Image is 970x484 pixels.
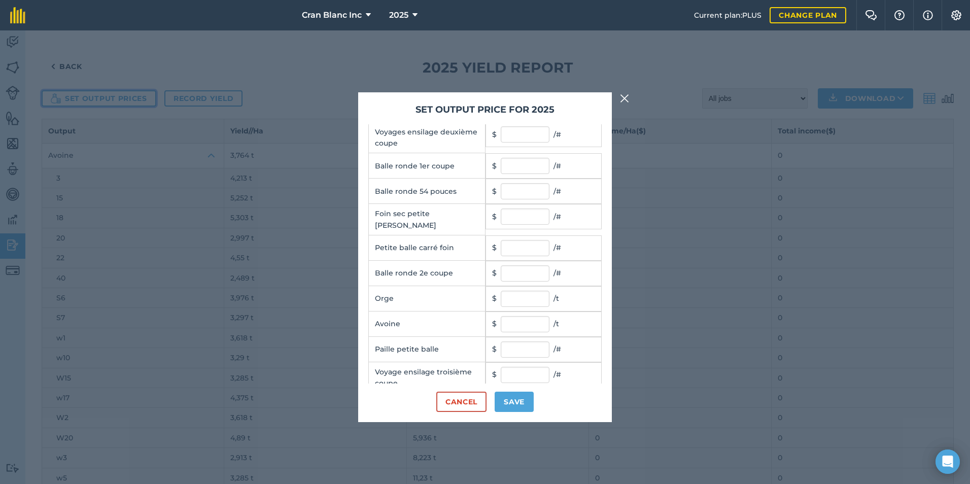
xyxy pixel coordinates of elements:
td: $ / # [486,179,602,204]
div: Open Intercom Messenger [936,450,960,474]
td: $ / # [486,261,602,286]
td: Paille petite balle [369,337,486,362]
td: $ / # [486,153,602,179]
td: Balle ronde 54 pouces [369,179,486,204]
td: $ / # [486,204,602,229]
a: Change plan [770,7,846,23]
span: Current plan : PLUS [694,10,761,21]
img: svg+xml;base64,PHN2ZyB4bWxucz0iaHR0cDovL3d3dy53My5vcmcvMjAwMC9zdmciIHdpZHRoPSIyMiIgaGVpZ2h0PSIzMC... [620,92,629,105]
td: $ / t [486,312,602,337]
td: Balle ronde 2e coupe [369,261,486,286]
td: Voyages ensilage deuxième coupe [369,122,486,153]
span: 2025 [389,9,408,21]
img: A question mark icon [893,10,906,20]
button: Cancel [436,392,487,412]
img: A cog icon [950,10,962,20]
td: Voyage ensilage troisième coupe [369,362,486,394]
button: Save [495,392,534,412]
td: $ / t [486,286,602,312]
img: svg+xml;base64,PHN2ZyB4bWxucz0iaHR0cDovL3d3dy53My5vcmcvMjAwMC9zdmciIHdpZHRoPSIxNyIgaGVpZ2h0PSIxNy... [923,9,933,21]
td: Balle ronde 1er coupe [369,153,486,179]
img: Two speech bubbles overlapping with the left bubble in the forefront [865,10,877,20]
td: $ / # [486,122,602,147]
span: Cran Blanc Inc [302,9,362,21]
td: Orge [369,286,486,312]
td: Foin sec petite [PERSON_NAME] [369,204,486,235]
td: $ / # [486,235,602,261]
td: $ / # [486,337,602,362]
td: $ / # [486,362,602,388]
img: fieldmargin Logo [10,7,25,23]
h3: Set output price for 2025 [368,102,602,117]
td: Petite balle carré foin [369,235,486,261]
td: Avoine [369,312,486,337]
